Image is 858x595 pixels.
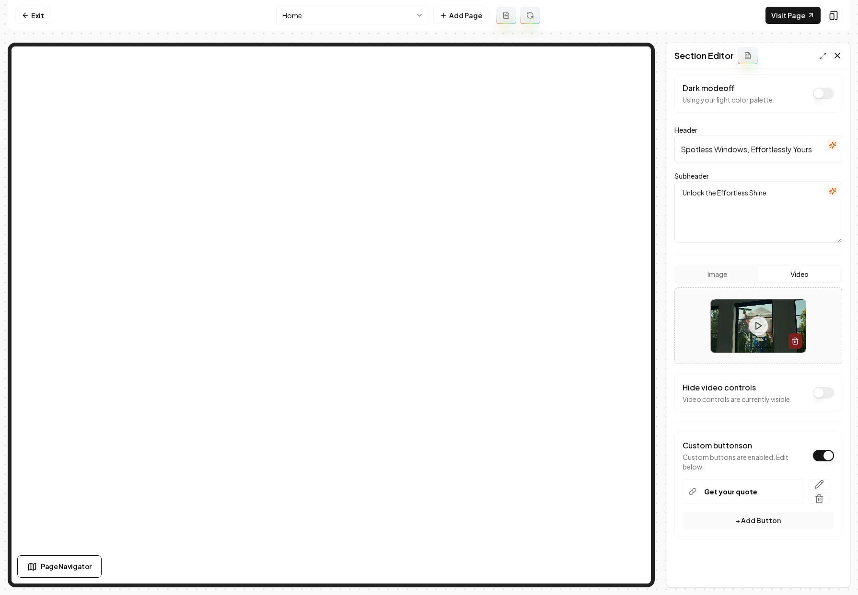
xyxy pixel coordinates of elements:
input: Header [674,136,842,162]
h2: Section Editor [674,49,734,62]
p: Get your quote [704,487,757,496]
p: Using your light color palette. [683,95,775,104]
label: Hide video controls [683,382,756,392]
button: Add admin page prompt [496,7,516,24]
span: Page Navigator [41,561,92,572]
label: Header [674,126,697,134]
button: Page Navigator [17,555,102,578]
label: Dark mode off [683,83,735,93]
a: Exit [15,7,50,24]
p: Custom buttons are enabled. Edit below. [683,452,808,471]
button: Add Page [433,7,488,24]
button: Video [758,266,840,282]
button: Image [676,266,758,282]
button: + Add Button [683,512,834,529]
button: Add admin section prompt [738,47,758,64]
a: Visit Page [765,7,821,24]
p: Video controls are currently visible [683,394,790,404]
button: Regenerate page [520,7,540,24]
label: Subheader [674,172,709,180]
label: Custom buttons on [683,440,752,450]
